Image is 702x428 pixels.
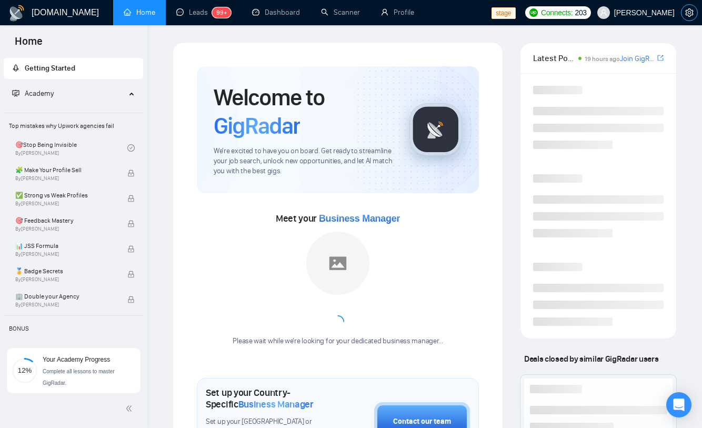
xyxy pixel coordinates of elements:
[321,8,360,17] a: searchScanner
[127,144,135,152] span: check-circle
[214,112,300,140] span: GigRadar
[4,58,143,79] li: Getting Started
[252,8,300,17] a: dashboardDashboard
[15,165,116,175] span: 🧩 Make Your Profile Sell
[492,7,515,19] span: stage
[127,170,135,177] span: lock
[4,108,143,387] li: Academy Homepage
[15,175,116,182] span: By [PERSON_NAME]
[43,356,110,363] span: Your Academy Progress
[541,7,573,18] span: Connects:
[212,7,231,18] sup: 99+
[520,350,663,368] span: Deals closed by similar GigRadar users
[600,9,607,16] span: user
[214,146,393,176] span: We're excited to have you on board. Get ready to streamline your job search, unlock new opportuni...
[306,232,369,295] img: placeholder.png
[238,399,314,410] span: Business Manager
[332,315,344,328] span: loading
[15,136,127,160] a: 🎯Stop Being InvisibleBy[PERSON_NAME]
[127,296,135,303] span: lock
[276,213,400,224] span: Meet your
[15,201,116,207] span: By [PERSON_NAME]
[15,291,116,302] span: 🏢 Double your Agency
[533,52,575,65] span: Latest Posts from the GigRadar Community
[12,367,37,374] span: 12%
[657,53,664,63] a: export
[25,64,75,73] span: Getting Started
[657,54,664,62] span: export
[8,5,25,22] img: logo
[127,245,135,253] span: lock
[575,7,586,18] span: 203
[381,8,414,17] a: userProfile
[176,8,231,17] a: messageLeads99+
[393,416,451,427] div: Contact our team
[529,8,538,17] img: upwork-logo.png
[681,8,697,17] span: setting
[585,55,620,63] span: 19 hours ago
[409,103,462,156] img: gigradar-logo.png
[127,195,135,202] span: lock
[15,190,116,201] span: ✅ Strong vs Weak Profiles
[620,53,655,65] a: Join GigRadar Slack Community
[15,215,116,226] span: 🎯 Feedback Mastery
[6,34,51,56] span: Home
[43,369,115,386] span: Complete all lessons to master GigRadar.
[5,115,142,136] span: Top mistakes why Upwork agencies fail
[25,89,54,98] span: Academy
[15,241,116,251] span: 📊 JSS Formula
[12,89,19,97] span: fund-projection-screen
[15,251,116,257] span: By [PERSON_NAME]
[124,8,155,17] a: homeHome
[226,336,449,346] div: Please wait while we're looking for your dedicated business manager...
[12,64,19,72] span: rocket
[127,271,135,278] span: lock
[681,8,698,17] a: setting
[15,226,116,232] span: By [PERSON_NAME]
[5,318,142,339] span: BONUS
[12,89,54,98] span: Academy
[206,387,322,410] h1: Set up your Country-Specific
[15,302,116,308] span: By [PERSON_NAME]
[666,392,691,417] div: Open Intercom Messenger
[681,4,698,21] button: setting
[125,403,136,414] span: double-left
[319,213,400,224] span: Business Manager
[127,220,135,227] span: lock
[15,276,116,283] span: By [PERSON_NAME]
[214,83,393,140] h1: Welcome to
[15,266,116,276] span: 🏅 Badge Secrets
